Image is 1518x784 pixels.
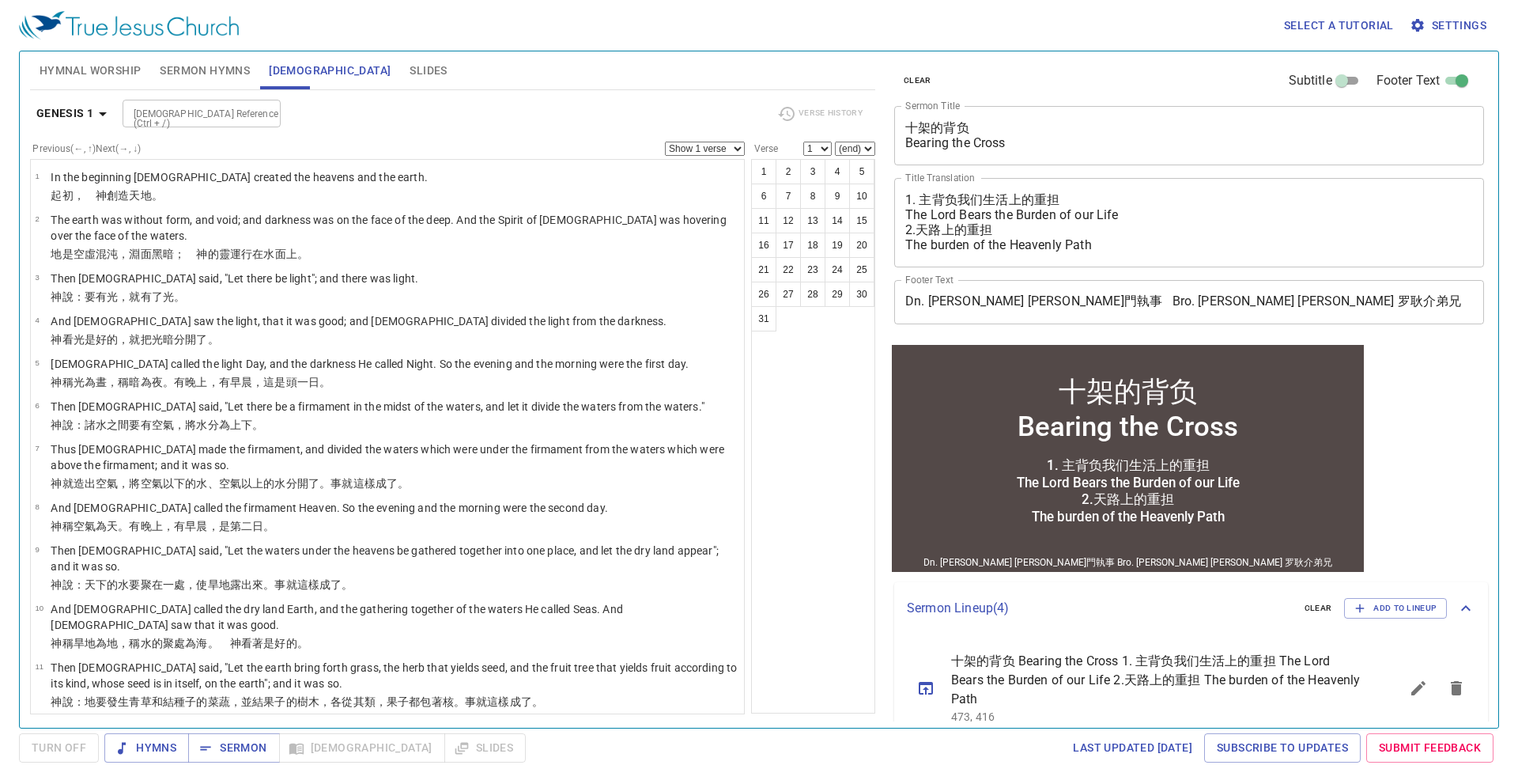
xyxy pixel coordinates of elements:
[174,419,263,431] wh7549: ，將水
[129,419,263,431] wh8432: 要有空氣
[1289,71,1332,90] span: Subtitle
[107,290,185,303] wh1961: 光
[776,159,801,184] button: 2
[174,695,543,708] wh2232: 種子
[208,477,410,490] wh4325: 、空氣
[129,578,353,591] wh4325: 要聚在
[19,11,239,40] img: True Jesus Church
[35,502,39,511] span: 8
[252,520,274,532] wh8145: 日
[776,208,801,233] button: 12
[51,289,418,305] p: 神
[269,61,391,81] span: [DEMOGRAPHIC_DATA]
[96,477,409,490] wh6213: 空氣
[825,208,850,233] button: 14
[849,159,874,184] button: 5
[62,578,353,591] wh430: 說
[263,477,409,490] wh5921: 的水
[74,520,275,532] wh7121: 空氣
[800,257,825,282] button: 23
[107,189,163,202] wh430: 創造
[174,290,185,303] wh216: 。
[1344,598,1447,619] button: Add to Lineup
[263,637,308,650] wh7200: 是好的
[751,257,776,282] button: 21
[825,282,850,307] button: 29
[263,578,353,591] wh7200: 。事就這樣成了。
[849,233,874,258] button: 20
[849,184,874,209] button: 10
[907,599,1292,618] p: Sermon Lineup ( 4 )
[51,417,704,433] p: 神
[454,695,543,708] wh2233: 。事就這樣成了。
[174,248,308,260] wh2822: ； 神
[51,601,739,633] p: And [DEMOGRAPHIC_DATA] called the dry land Earth, and the gathering together of the waters He cal...
[1073,738,1192,758] span: Last updated [DATE]
[1295,599,1342,618] button: clear
[51,271,418,286] p: Then [DEMOGRAPHIC_DATA] said, "Let there be light"; and there was light.
[163,578,353,591] wh413: 一
[230,248,308,260] wh7307: 運行
[74,637,308,650] wh7121: 旱地
[51,500,607,516] p: And [DEMOGRAPHIC_DATA] called the firmament Heaven. So the evening and the morning were the secon...
[800,159,825,184] button: 3
[800,233,825,258] button: 18
[825,257,850,282] button: 24
[118,333,218,346] wh2896: ，就把光
[308,376,330,388] wh259: 日
[62,637,308,650] wh430: 稱
[219,578,353,591] wh3004: 地露出來
[196,695,543,708] wh2233: 的菜蔬
[263,520,274,532] wh3117: 。
[825,184,850,209] button: 9
[85,376,330,388] wh216: 為晝
[894,582,1488,634] div: Sermon Lineup(4)clearAdd to Lineup
[888,341,1368,576] iframe: from-child
[849,208,874,233] button: 15
[275,248,308,260] wh4325: 面
[152,189,163,202] wh776: 。
[208,637,308,650] wh3220: 。 神
[51,518,607,534] p: 神
[1305,601,1332,615] span: clear
[96,637,308,650] wh3004: 為地
[185,578,353,591] wh4725: ，使旱
[62,248,308,260] wh776: 是
[398,477,409,490] wh3651: 。
[129,695,543,708] wh1876: 青草
[51,246,739,262] p: 地
[96,578,353,591] wh8064: 下的水
[410,61,447,81] span: Slides
[51,577,739,593] p: 神
[51,169,428,185] p: In the beginning [DEMOGRAPHIC_DATA] created the heavens and the earth.
[825,159,850,184] button: 4
[74,578,353,591] wh559: ：天
[96,695,543,708] wh776: 要發生
[1413,16,1486,36] span: Settings
[62,333,219,346] wh430: 看
[174,333,219,346] wh2822: 分開了
[36,104,94,123] b: Genesis 1
[152,637,308,650] wh4325: 的聚
[118,477,409,490] wh7549: ，將空氣
[751,184,776,209] button: 6
[174,637,308,650] wh4723: 處為海
[163,477,409,490] wh7549: 以下
[118,248,308,260] wh922: ，淵
[208,333,219,346] wh914: 。
[51,441,739,473] p: Thus [DEMOGRAPHIC_DATA] made the firmament, and divided the waters which were under the firmament...
[263,695,543,708] wh6213: 果子
[751,159,776,184] button: 1
[319,477,409,490] wh914: 。事就這樣成了
[51,694,739,710] p: 神
[905,192,1473,252] textarea: 1. 主背负我们生活上的重担 The Lord Bears the Burden of our Life 2.天路上的重担 The burden of the Heavenly Path
[219,419,264,431] wh914: 為上下。
[107,419,263,431] wh4325: 之間
[104,733,189,763] button: Hymns
[286,695,543,708] wh6529: 的樹木
[32,144,141,153] label: Previous (←, ↑) Next (→, ↓)
[51,212,739,244] p: The earth was without form, and void; and darkness was on the face of the deep. And the Spirit of...
[51,187,428,203] p: 起初
[35,545,39,554] span: 9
